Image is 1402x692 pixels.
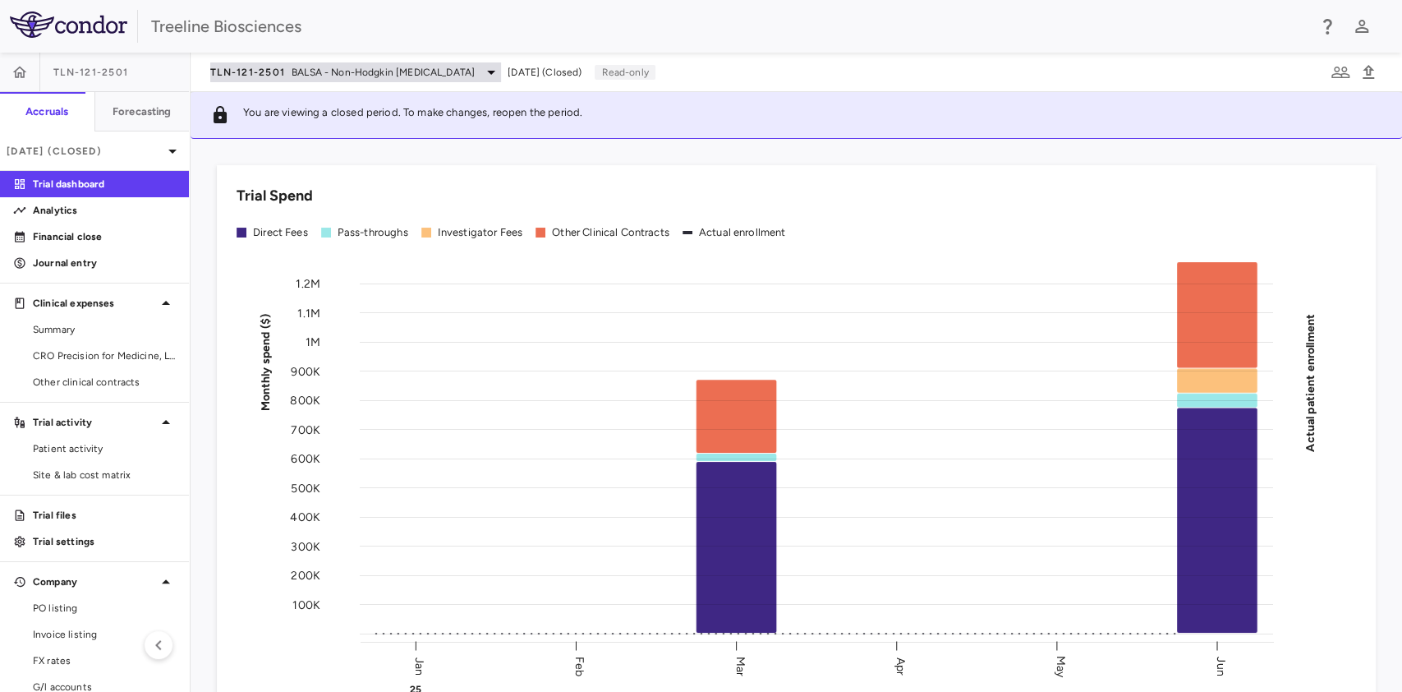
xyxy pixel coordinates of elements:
text: Feb [572,656,586,676]
div: Pass-throughs [338,225,408,240]
p: Trial dashboard [33,177,176,191]
tspan: Actual patient enrollment [1303,313,1317,451]
p: [DATE] (Closed) [7,144,163,159]
span: PO listing [33,601,176,616]
p: Read-only [595,65,655,80]
p: Financial close [33,229,176,244]
span: Summary [33,322,176,337]
tspan: 800K [290,394,320,408]
p: Trial files [33,508,176,523]
h6: Trial Spend [237,185,313,207]
span: TLN-121-2501 [53,66,128,79]
p: Analytics [33,203,176,218]
tspan: 100K [292,597,320,611]
div: Other Clinical Contracts [552,225,669,240]
tspan: 300K [291,539,320,553]
tspan: 500K [291,481,320,495]
span: TLN-121-2501 [210,66,285,79]
p: You are viewing a closed period. To make changes, reopen the period. [243,105,582,125]
tspan: Monthly spend ($) [259,313,273,411]
span: CRO Precision for Medicine, LLC [33,348,176,363]
span: FX rates [33,653,176,668]
tspan: 1M [306,335,320,349]
div: Actual enrollment [699,225,786,240]
span: Invoice listing [33,627,176,642]
h6: Accruals [25,104,68,119]
text: Mar [733,656,747,676]
text: Jun [1214,657,1228,676]
tspan: 200K [291,569,320,583]
p: Trial activity [33,415,156,430]
span: [DATE] (Closed) [508,65,581,80]
tspan: 600K [291,452,320,466]
tspan: 700K [291,422,320,436]
text: May [1054,655,1068,677]
p: Trial settings [33,534,176,549]
img: logo-full-BYUhSk78.svg [10,12,127,38]
span: Site & lab cost matrix [33,468,176,482]
tspan: 1.2M [296,277,320,291]
p: Journal entry [33,256,176,270]
div: Treeline Biosciences [151,14,1307,39]
text: Apr [894,657,908,675]
tspan: 900K [291,364,320,378]
div: Investigator Fees [438,225,523,240]
h6: Forecasting [113,104,172,119]
text: Jan [412,657,426,675]
p: Clinical expenses [33,296,156,311]
span: BALSA - Non-Hodgkin [MEDICAL_DATA] [292,65,475,80]
tspan: 400K [290,510,320,524]
div: Direct Fees [253,225,308,240]
p: Company [33,574,156,589]
tspan: 1.1M [297,306,320,320]
span: Other clinical contracts [33,375,176,390]
span: Patient activity [33,441,176,456]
